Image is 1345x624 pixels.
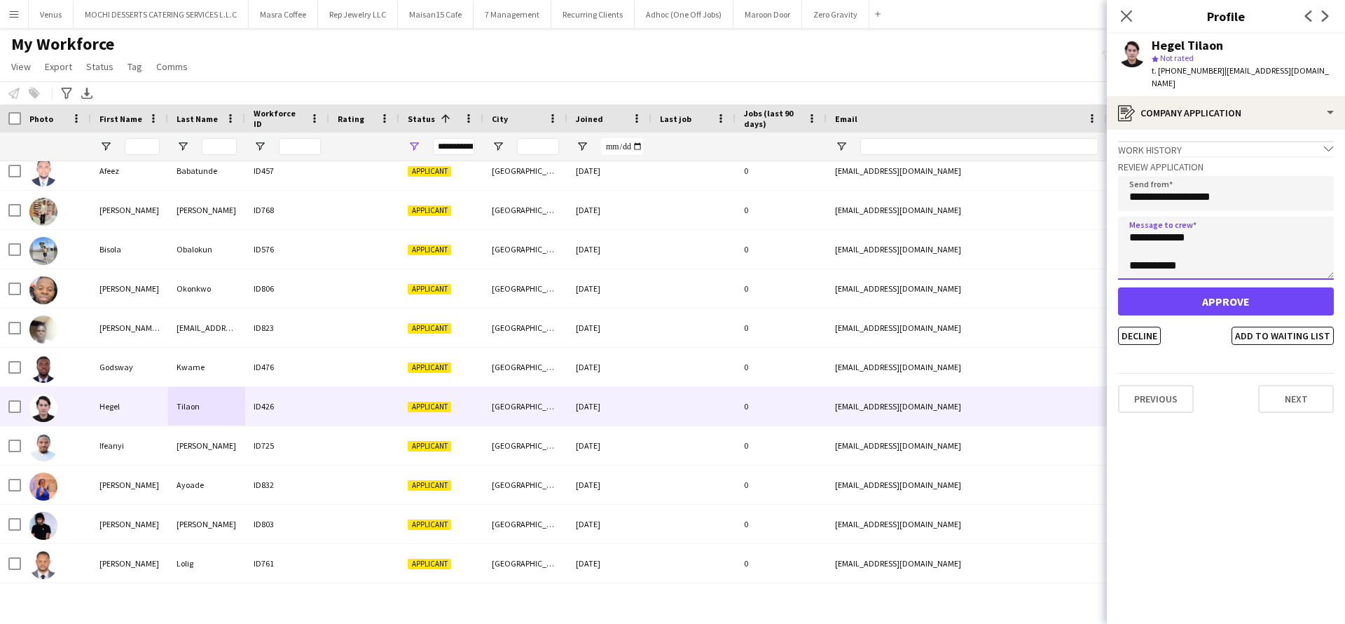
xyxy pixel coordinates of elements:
div: ID806 [245,269,329,308]
img: Godsway Kwame [29,355,57,383]
img: peter anthony [29,512,57,540]
div: 0 [736,230,827,269]
img: Bisola Obalokun [29,237,57,265]
a: Status [81,57,119,76]
div: [PERSON_NAME] [91,269,168,308]
span: Applicant [408,559,451,569]
button: Open Filter Menu [492,140,504,153]
span: Workforce ID [254,108,304,129]
span: Export [45,60,72,73]
div: [DATE] [567,191,651,229]
div: [GEOGRAPHIC_DATA] [483,269,567,308]
span: Applicant [408,480,451,491]
div: 0 [736,191,827,229]
span: Tag [127,60,142,73]
div: [PERSON_NAME] [168,505,245,543]
button: Open Filter Menu [99,140,112,153]
div: [DATE] [567,426,651,465]
button: Maroon Door [733,1,802,28]
span: Email [835,114,857,124]
button: Previous [1118,385,1194,413]
h3: Profile [1107,7,1345,25]
a: Tag [122,57,148,76]
input: Email Filter Input [860,138,1098,155]
span: View [11,60,31,73]
button: Open Filter Menu [254,140,266,153]
div: [PERSON_NAME] [91,191,168,229]
h3: Review Application [1118,161,1334,173]
button: Open Filter Menu [576,140,588,153]
div: [GEOGRAPHIC_DATA] [483,151,567,190]
div: 0 [736,348,827,386]
div: 0 [736,466,827,504]
img: Thomas Lolig [29,551,57,579]
div: [PERSON_NAME] [91,505,168,543]
div: Hegel [91,387,168,426]
div: 0 [736,426,827,465]
button: Approve [1118,287,1334,316]
img: Joy oluwaseun Ayoade [29,473,57,501]
div: [GEOGRAPHIC_DATA] [483,387,567,426]
span: t. [PHONE_NUMBER] [1152,65,1225,76]
span: Applicant [408,245,451,255]
a: Comms [151,57,193,76]
span: Applicant [408,166,451,177]
input: City Filter Input [517,138,559,155]
span: Applicant [408,362,451,373]
div: [DATE] [567,269,651,308]
button: Open Filter Menu [177,140,189,153]
div: ID725 [245,426,329,465]
div: [DATE] [567,387,651,426]
div: [GEOGRAPHIC_DATA] [483,505,567,543]
div: [DATE] [567,505,651,543]
div: ID457 [245,151,329,190]
div: 0 [736,269,827,308]
button: Maisan15 Cafe [398,1,474,28]
a: View [6,57,36,76]
button: Masra Coffee [249,1,318,28]
div: Bisola [91,230,168,269]
img: Afeez Babatunde [29,158,57,186]
div: Godsway [91,348,168,386]
div: 0 [736,387,827,426]
span: Applicant [408,284,451,294]
button: Next [1258,385,1334,413]
div: [GEOGRAPHIC_DATA] [483,230,567,269]
div: [EMAIL_ADDRESS][DOMAIN_NAME] [827,348,1107,386]
span: Applicant [408,205,451,216]
div: Obalokun [168,230,245,269]
div: [EMAIL_ADDRESS][DOMAIN_NAME] [827,191,1107,229]
button: MOCHI DESSERTS CATERING SERVICES L.L.C [74,1,249,28]
div: [GEOGRAPHIC_DATA] [483,426,567,465]
button: Venus [29,1,74,28]
div: 0 [736,151,827,190]
div: [DATE] [567,466,651,504]
div: [EMAIL_ADDRESS][DOMAIN_NAME] [827,230,1107,269]
div: Okonkwo [168,269,245,308]
div: [PERSON_NAME] [91,544,168,583]
div: [PERSON_NAME] [168,426,245,465]
div: Kwame [168,348,245,386]
span: Photo [29,114,53,124]
span: Not rated [1160,53,1194,63]
span: First Name [99,114,142,124]
div: [PERSON_NAME] [91,466,168,504]
span: | [EMAIL_ADDRESS][DOMAIN_NAME] [1152,65,1329,88]
div: [DATE] [567,230,651,269]
div: [EMAIL_ADDRESS][DOMAIN_NAME] [168,308,245,347]
input: Joined Filter Input [601,138,643,155]
div: [GEOGRAPHIC_DATA] [483,466,567,504]
div: [EMAIL_ADDRESS][DOMAIN_NAME] [827,426,1107,465]
div: [EMAIL_ADDRESS][DOMAIN_NAME] [827,308,1107,347]
img: Daniel chikwado Okonkwo [29,276,57,304]
div: [EMAIL_ADDRESS][DOMAIN_NAME] [827,544,1107,583]
div: ID426 [245,387,329,426]
img: Belinda Kwakye [29,198,57,226]
div: Hegel Tilaon [1152,39,1223,52]
div: [GEOGRAPHIC_DATA] [483,308,567,347]
div: [GEOGRAPHIC_DATA] [483,191,567,229]
div: ID476 [245,348,329,386]
input: Workforce ID Filter Input [279,138,321,155]
button: Open Filter Menu [408,140,420,153]
span: Last job [660,114,691,124]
